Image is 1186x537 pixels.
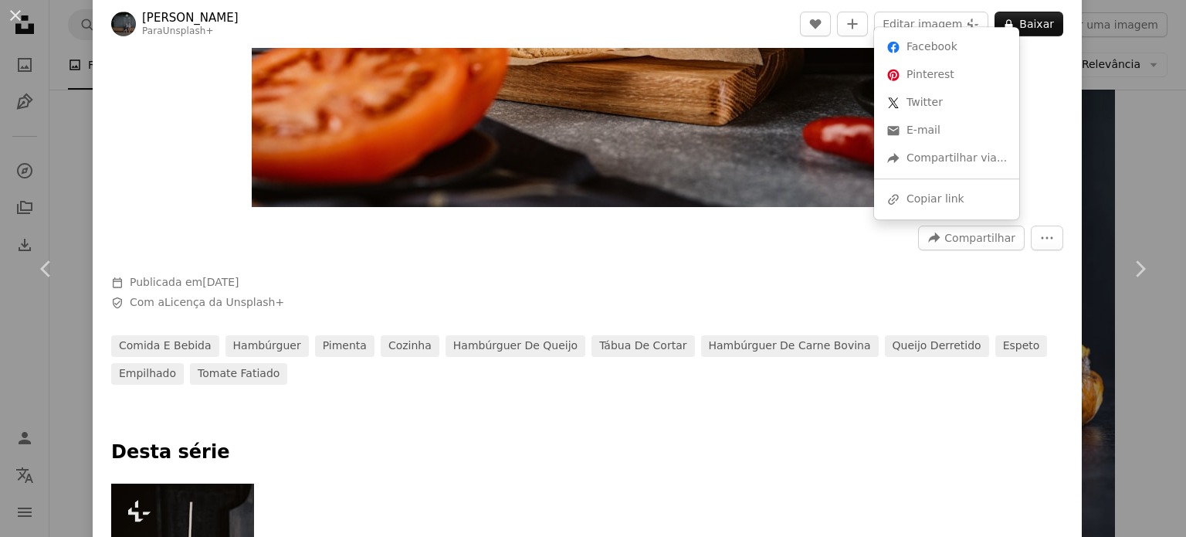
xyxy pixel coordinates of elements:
[880,185,1013,213] div: Copiar link
[880,33,1013,61] a: Compartilhar no Facebook
[880,117,1013,144] a: Compartilhar por e-mail
[944,226,1015,250] span: Compartilhar
[918,226,1025,250] button: Compartilhar esta imagem
[874,27,1019,219] div: Compartilhar esta imagem
[880,144,1013,172] div: Compartilhar via...
[880,89,1013,117] a: Compartilhar no Twitter
[880,61,1013,89] a: Compartilhar no Pinterest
